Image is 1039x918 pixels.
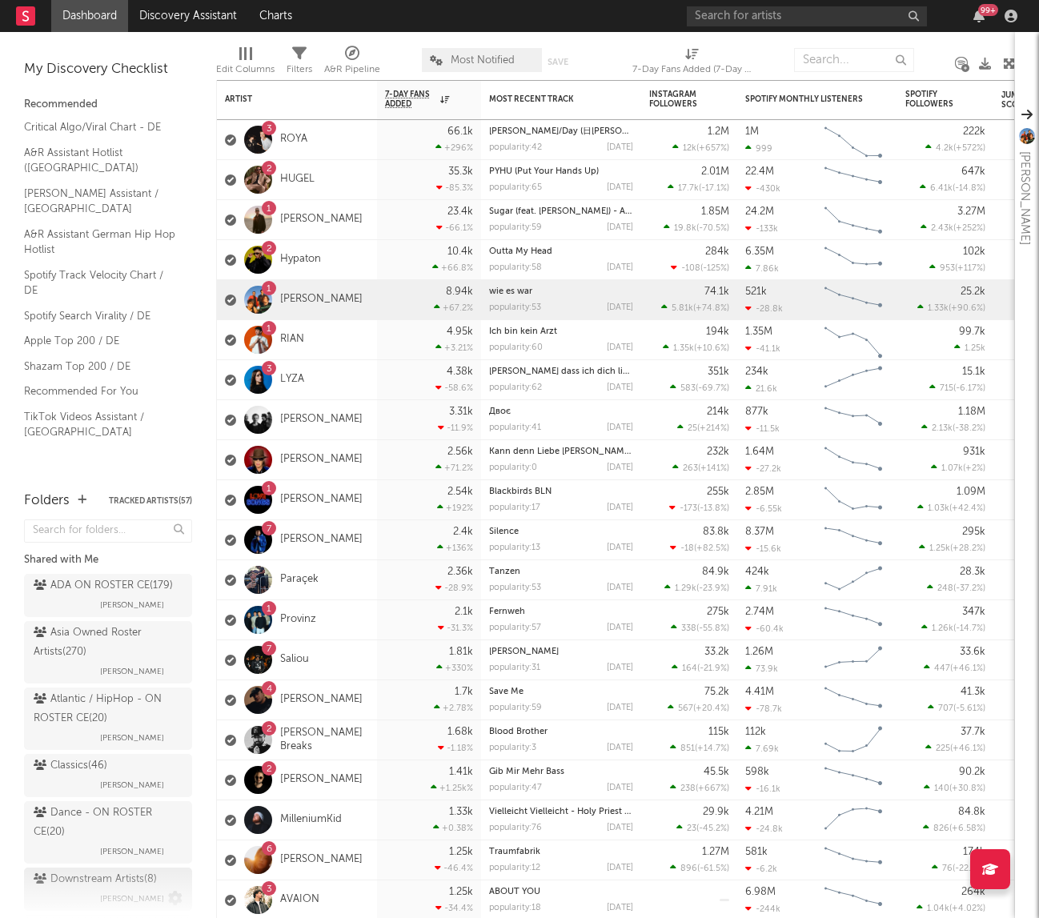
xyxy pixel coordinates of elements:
span: +28.2 % [953,544,983,553]
span: 7-Day Fans Added [385,90,436,109]
a: Двоє [489,407,511,416]
div: ( ) [677,423,729,433]
div: [PERSON_NAME] [1015,151,1034,245]
span: 583 [680,384,696,393]
div: [DATE] [607,463,633,472]
div: 7.86k [745,263,779,274]
a: [PERSON_NAME] Assistant / [GEOGRAPHIC_DATA] [24,185,176,218]
div: Tanzen [489,567,633,576]
div: My Discovery Checklist [24,60,192,79]
div: +3.21 % [435,343,473,353]
div: popularity: 58 [489,263,542,272]
div: 66.1k [447,126,473,137]
span: +572 % [956,144,983,153]
a: [PERSON_NAME] dass ich dich liebe [489,367,638,376]
div: 83.8k [703,527,729,537]
div: +136 % [437,543,473,553]
div: 99.7k [959,327,985,337]
div: 194k [706,327,729,337]
span: -14.8 % [955,184,983,193]
div: [DATE] [607,183,633,192]
span: 2.13k [932,424,953,433]
div: A&R Pipeline [324,40,380,86]
div: ( ) [917,503,985,513]
div: Spotify Followers [905,90,961,109]
div: [DATE] [607,583,633,592]
a: Fernweh [489,607,525,616]
div: Shared with Me [24,551,192,570]
div: 22.4M [745,166,774,177]
span: -13.8 % [700,504,727,513]
span: 2.43k [931,224,953,233]
div: [DATE] [607,383,633,392]
div: Artist [225,94,345,104]
div: Dawn/Day (日月同辉) [489,127,633,136]
div: 2.4k [453,527,473,537]
a: Critical Algo/Viral Chart - DE [24,118,176,136]
span: -108 [681,264,700,273]
div: popularity: 53 [489,583,541,592]
span: 12k [683,144,696,153]
div: wie es war [489,287,633,296]
div: 1M [745,126,759,137]
div: 999 [745,143,772,154]
span: +74.8 % [696,304,727,313]
a: Downstream Artists(8)[PERSON_NAME] [24,868,192,911]
div: 255k [707,487,729,497]
div: ( ) [670,543,729,553]
span: -125 % [703,264,727,273]
div: ( ) [921,423,985,433]
a: PYHU (Put Your Hands Up) [489,167,599,176]
span: 1.25k [965,344,985,353]
div: +71.2 % [435,463,473,473]
a: [PERSON_NAME] [280,773,363,787]
div: +192 % [437,503,473,513]
div: 1.09M [957,487,985,497]
div: 234k [745,367,768,377]
button: 99+ [973,10,985,22]
div: [DATE] [607,263,633,272]
a: [PERSON_NAME] [280,213,363,226]
span: -173 [680,504,697,513]
div: 8.94k [446,287,473,297]
div: 99 + [978,4,998,16]
span: -37.2 % [956,584,983,593]
a: [PERSON_NAME] [280,533,363,547]
div: ( ) [925,142,985,153]
div: Blackbirds BLN [489,487,633,496]
a: Dance - ON ROSTER CE(20)[PERSON_NAME] [24,801,192,864]
div: Sugar (feat. Francesco Yates) - ALOK Remix [489,207,633,216]
a: MilleniumKid [280,813,342,827]
div: Silence [489,527,633,536]
div: ( ) [917,303,985,313]
a: Paraçek [280,573,319,587]
div: 102k [963,247,985,257]
div: [DATE] [607,423,633,432]
a: Sugar (feat. [PERSON_NAME]) - ALOK Remix [489,207,671,216]
div: ( ) [921,222,985,233]
span: +657 % [699,144,727,153]
div: popularity: 17 [489,503,540,512]
div: popularity: 41 [489,423,541,432]
a: Shazam Top 200 / DE [24,358,176,375]
a: LYZA [280,373,304,387]
svg: Chart title [817,280,889,320]
span: -23.9 % [699,584,727,593]
div: Recommended [24,95,192,114]
svg: Chart title [817,320,889,360]
a: Recommended For You [24,383,176,400]
a: AVAION [280,893,319,907]
svg: Chart title [817,160,889,200]
a: Spotify Track Velocity Chart / DE [24,267,176,299]
a: Vielleicht Vielleicht - Holy Priest & elMefti Remix [489,808,690,816]
span: 5.81k [672,304,693,313]
span: 1.33k [928,304,949,313]
span: +141 % [700,464,727,473]
div: 2.54k [447,487,473,497]
span: 19.8k [674,224,696,233]
div: 6.35M [745,247,774,257]
div: 25.2k [961,287,985,297]
input: Search... [794,48,914,72]
div: popularity: 62 [489,383,542,392]
span: 1.07k [941,464,963,473]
